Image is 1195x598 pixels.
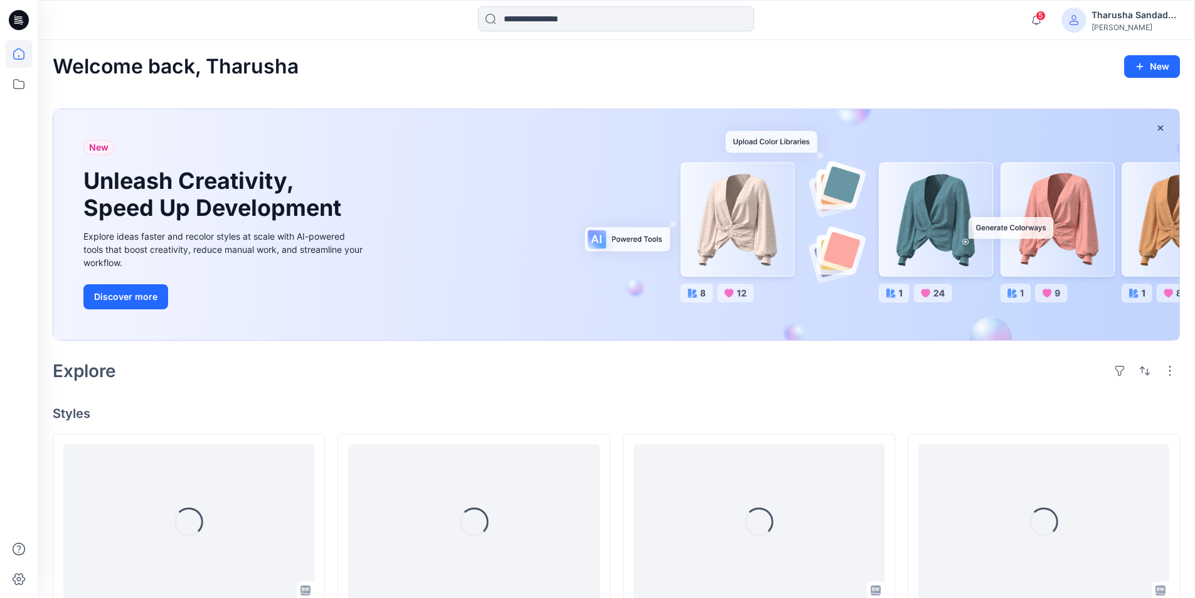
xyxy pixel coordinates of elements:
[1091,23,1179,32] div: [PERSON_NAME]
[83,230,366,269] div: Explore ideas faster and recolor styles at scale with AI-powered tools that boost creativity, red...
[53,361,116,381] h2: Explore
[1091,8,1179,23] div: Tharusha Sandadeepa
[53,55,299,78] h2: Welcome back, Tharusha
[89,140,109,155] span: New
[1069,15,1079,25] svg: avatar
[83,284,168,309] button: Discover more
[1124,55,1180,78] button: New
[53,406,1180,421] h4: Styles
[1036,11,1046,21] span: 5
[83,284,366,309] a: Discover more
[83,168,347,222] h1: Unleash Creativity, Speed Up Development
